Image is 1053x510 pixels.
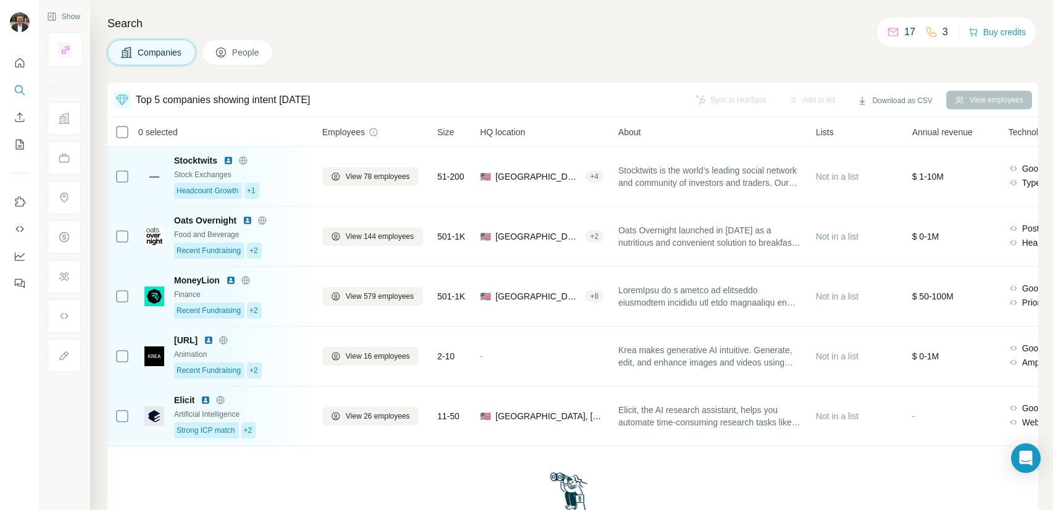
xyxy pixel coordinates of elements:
div: + 8 [585,291,604,302]
span: View 144 employees [346,231,414,242]
span: Recent Fundraising [177,305,241,316]
img: Logo of Elicit [144,406,164,426]
div: Animation [174,349,307,360]
div: + 4 [585,171,604,182]
div: Open Intercom Messenger [1011,443,1041,473]
button: Use Surfe on LinkedIn [10,191,30,213]
span: Recent Fundraising [177,245,241,256]
button: Show [38,7,89,26]
span: $ 1-10M [912,172,944,182]
span: - [912,411,915,421]
span: Elicit [174,394,194,406]
div: Top 5 companies showing intent [DATE] [136,93,310,107]
button: View 144 employees [322,227,423,246]
span: Not in a list [816,172,859,182]
span: +2 [249,365,258,376]
img: Logo of krea.ai [144,346,164,366]
div: Finance [174,289,307,300]
span: View 16 employees [346,351,410,362]
span: [GEOGRAPHIC_DATA], [US_STATE] [496,410,604,422]
span: [GEOGRAPHIC_DATA], [US_STATE] [496,290,580,303]
button: Search [10,79,30,101]
button: Feedback [10,272,30,295]
span: Not in a list [816,291,859,301]
img: LinkedIn logo [204,335,214,345]
span: Size [438,126,454,138]
button: View 579 employees [322,287,423,306]
span: 🇺🇸 [480,290,491,303]
span: $ 0-1M [912,351,939,361]
button: Use Surfe API [10,218,30,240]
span: [URL] [174,334,198,346]
span: Elicit, the AI research assistant, helps you automate time-consuming research tasks like summariz... [618,404,801,428]
div: Artificial Intelligence [174,409,307,420]
span: HQ location [480,126,525,138]
img: Avatar [10,12,30,32]
span: MoneyLion [174,274,220,286]
div: Stock Exchanges [174,169,307,180]
img: LinkedIn logo [201,395,210,405]
button: Buy credits [968,23,1026,41]
span: Oats Overnight [174,214,236,227]
img: Logo of Oats Overnight [144,227,164,246]
span: Stocktwits is the world’s leading social network and community of investors and traders. Our miss... [618,164,801,189]
span: 11-50 [438,410,460,422]
button: View 78 employees [322,167,418,186]
div: + 2 [585,231,604,242]
button: Dashboard [10,245,30,267]
span: Not in a list [816,351,859,361]
button: View 26 employees [322,407,418,425]
span: 2-10 [438,350,455,362]
span: LoremIpsu do s ametco ad elitseddo eiusmodtem incididu utl etdo magnaaliqu en adminimvenia quisno... [618,284,801,309]
span: +2 [249,245,258,256]
span: [GEOGRAPHIC_DATA], [US_STATE] [496,230,580,243]
span: Oats Overnight launched in [DATE] as a nutritious and convenient solution to breakfast. The compa... [618,224,801,249]
span: Not in a list [816,411,859,421]
span: 0 selected [138,126,178,138]
span: 🇺🇸 [480,170,491,183]
img: Logo of Stocktwits [144,176,164,178]
span: About [618,126,641,138]
img: LinkedIn logo [226,275,236,285]
span: +1 [247,185,256,196]
span: View 579 employees [346,291,414,302]
div: Food and Beverage [174,229,307,240]
span: [GEOGRAPHIC_DATA] [496,170,580,183]
button: Download as CSV [849,91,941,110]
span: View 78 employees [346,171,410,182]
span: 501-1K [438,290,465,303]
h4: Search [107,15,1038,32]
span: People [232,46,260,59]
span: Typekit, [1022,177,1052,189]
span: Krea makes generative AI intuitive. Generate, edit, and enhance images and videos using powerful ... [618,344,801,369]
img: Logo of MoneyLion [144,286,164,306]
p: 3 [943,25,948,40]
span: Recent Fundraising [177,365,241,376]
span: Stocktwits [174,154,217,167]
span: 51-200 [438,170,465,183]
span: 501-1K [438,230,465,243]
button: Enrich CSV [10,106,30,128]
span: Not in a list [816,232,859,241]
span: +2 [249,305,258,316]
img: LinkedIn logo [223,156,233,165]
span: +2 [244,425,252,436]
span: Strong ICP match [177,425,235,436]
span: $ 0-1M [912,232,939,241]
button: My lists [10,133,30,156]
span: 🇺🇸 [480,230,491,243]
button: Quick start [10,52,30,74]
span: Employees [322,126,365,138]
span: - [480,351,483,361]
span: Lists [816,126,834,138]
span: Annual revenue [912,126,973,138]
span: $ 50-100M [912,291,954,301]
p: 17 [904,25,915,40]
span: Headcount Growth [177,185,238,196]
span: 🇺🇸 [480,410,491,422]
img: LinkedIn logo [243,215,252,225]
button: View 16 employees [322,347,418,366]
span: View 26 employees [346,411,410,422]
span: Companies [138,46,183,59]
